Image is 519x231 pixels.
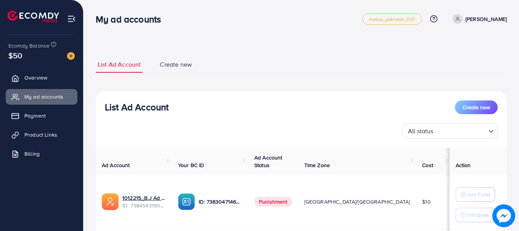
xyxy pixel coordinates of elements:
img: ic-ads-acc.e4c84228.svg [102,193,119,210]
input: Search for option [436,124,485,137]
a: Overview [6,70,77,85]
a: Billing [6,146,77,161]
img: ic-ba-acc.ded83a64.svg [178,193,195,210]
img: image [492,204,515,227]
span: Ad Account Status [254,154,283,169]
a: My ad accounts [6,89,77,104]
span: Time Zone [304,161,330,169]
span: [GEOGRAPHIC_DATA]/[GEOGRAPHIC_DATA] [304,198,410,206]
div: Search for option [402,123,498,139]
span: Create new [160,60,192,69]
h3: List Ad Account [105,102,169,113]
span: Punishment [254,197,292,207]
a: Product Links [6,127,77,142]
span: Your BC ID [178,161,204,169]
span: Ecomdy Balance [8,42,50,49]
a: metap_pakistan_001 [362,13,422,25]
span: metap_pakistan_001 [369,17,415,22]
span: Overview [24,74,47,81]
span: Product Links [24,131,57,139]
span: $10 [422,198,431,206]
span: All status [407,126,435,137]
p: Add Fund [467,190,490,199]
p: [PERSON_NAME] [466,14,507,24]
span: Billing [24,150,40,158]
span: My ad accounts [24,93,63,100]
span: Action [456,161,471,169]
h3: My ad accounts [96,14,167,25]
div: <span class='underline'>1012215_B.J Ad Account_1719347958325</span></br>7384543190348562449 [122,194,166,210]
button: Add Fund [456,187,495,202]
span: Ad Account [102,161,130,169]
p: Withdraw [467,210,489,220]
img: menu [67,14,76,23]
button: Withdraw [456,208,495,222]
span: Create new [463,104,490,111]
span: ID: 7384543190348562449 [122,202,166,209]
p: ID: 7383047146922147857 [199,197,242,206]
span: List Ad Account [98,60,141,69]
img: logo [8,11,59,22]
a: 1012215_B.J Ad Account_1719347958325 [122,194,166,202]
span: Cost [422,161,433,169]
span: Payment [24,112,46,119]
a: Payment [6,108,77,123]
img: image [67,52,75,60]
span: $50 [8,50,22,61]
a: [PERSON_NAME] [450,14,507,24]
button: Create new [455,100,498,114]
